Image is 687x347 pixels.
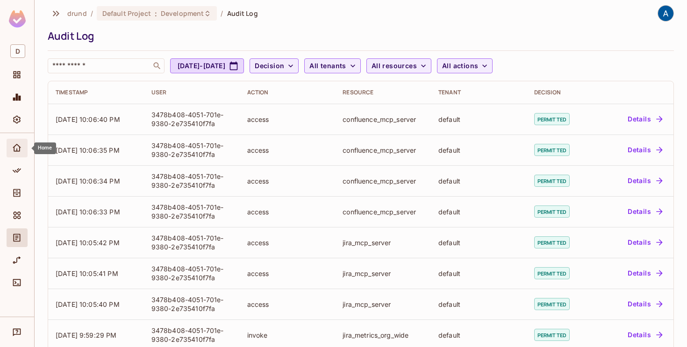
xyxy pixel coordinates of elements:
span: permitted [534,267,570,279]
span: permitted [534,175,570,187]
div: 3478b408-4051-701e-9380-2e735410f7fa [151,326,232,344]
span: Development [161,9,204,18]
button: All actions [437,58,493,73]
div: Directory [7,184,28,202]
div: confluence_mcp_server [343,146,423,155]
button: Details [624,297,666,312]
div: Workspace: drund [7,41,28,62]
div: Home [34,142,56,154]
span: [DATE] 9:59:29 PM [56,331,117,339]
div: Policy [7,161,28,180]
div: 3478b408-4051-701e-9380-2e735410f7fa [151,264,232,282]
button: Details [624,142,666,157]
span: All actions [442,60,478,72]
div: 3478b408-4051-701e-9380-2e735410f7fa [151,141,232,159]
div: default [438,177,519,185]
div: Resource [343,89,423,96]
button: Details [624,327,666,342]
div: 3478b408-4051-701e-9380-2e735410f7fa [151,172,232,190]
span: permitted [534,205,570,218]
div: 3478b408-4051-701e-9380-2e735410f7fa [151,234,232,251]
span: Audit Log [227,9,258,18]
div: default [438,146,519,155]
div: Decision [534,89,588,96]
button: Details [624,173,666,188]
div: Monitoring [7,88,28,106]
span: All tenants [309,60,346,72]
span: permitted [534,144,570,156]
span: the active workspace [67,9,87,18]
div: Timestamp [56,89,136,96]
span: [DATE] 10:06:40 PM [56,115,120,123]
div: default [438,269,519,278]
div: invoke [247,331,328,340]
span: D [10,44,25,58]
span: [DATE] 10:05:40 PM [56,300,120,308]
button: Details [624,204,666,219]
li: / [221,9,223,18]
button: Details [624,112,666,127]
button: All tenants [304,58,360,73]
div: access [247,300,328,309]
div: Tenant [438,89,519,96]
div: URL Mapping [7,251,28,269]
div: default [438,115,519,124]
div: default [438,238,519,247]
div: Settings [7,110,28,129]
div: jira_metrics_org_wide [343,331,423,340]
img: Andrew Reeves [658,6,673,21]
div: Help & Updates [7,323,28,341]
div: confluence_mcp_server [343,177,423,185]
img: SReyMgAAAABJRU5ErkJggg== [9,10,26,28]
div: Audit Log [48,29,669,43]
span: Default Project [102,9,151,18]
div: Audit Log [7,228,28,247]
div: Elements [7,206,28,225]
div: default [438,331,519,340]
div: jira_mcp_server [343,238,423,247]
div: confluence_mcp_server [343,115,423,124]
span: [DATE] 10:06:35 PM [56,146,120,154]
div: User [151,89,232,96]
div: access [247,146,328,155]
div: Projects [7,65,28,84]
span: [DATE] 10:06:34 PM [56,177,120,185]
span: All resources [372,60,417,72]
span: permitted [534,113,570,125]
div: access [247,177,328,185]
div: access [247,238,328,247]
span: : [154,10,157,17]
div: 3478b408-4051-701e-9380-2e735410f7fa [151,110,232,128]
span: [DATE] 10:05:41 PM [56,269,118,277]
button: [DATE]-[DATE] [170,58,244,73]
span: permitted [534,329,570,341]
span: [DATE] 10:05:42 PM [56,239,120,247]
button: Decision [250,58,299,73]
div: access [247,115,328,124]
div: default [438,207,519,216]
button: Details [624,235,666,250]
div: access [247,269,328,278]
div: 3478b408-4051-701e-9380-2e735410f7fa [151,295,232,313]
span: permitted [534,236,570,248]
span: [DATE] 10:06:33 PM [56,208,120,216]
div: Connect [7,273,28,292]
li: / [91,9,93,18]
div: access [247,207,328,216]
span: Decision [255,60,284,72]
div: confluence_mcp_server [343,207,423,216]
div: jira_mcp_server [343,269,423,278]
div: Home [7,139,28,157]
button: Details [624,266,666,281]
div: default [438,300,519,309]
button: All resources [366,58,431,73]
span: permitted [534,298,570,310]
div: jira_mcp_server [343,300,423,309]
div: 3478b408-4051-701e-9380-2e735410f7fa [151,203,232,220]
div: Action [247,89,328,96]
